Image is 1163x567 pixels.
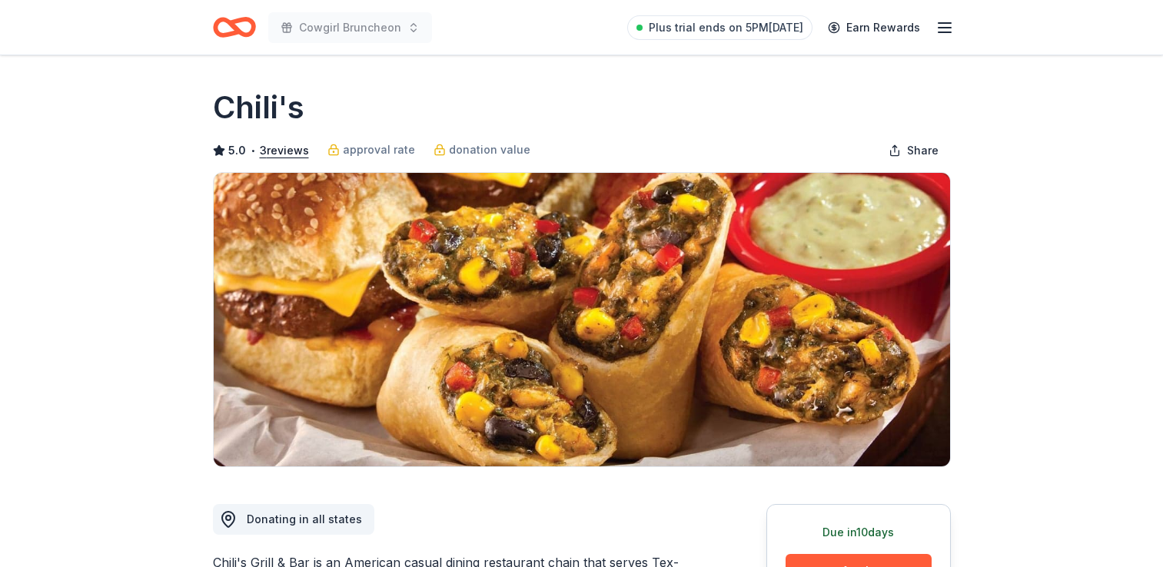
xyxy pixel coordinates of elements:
a: donation value [434,141,530,159]
a: Plus trial ends on 5PM[DATE] [627,15,812,40]
span: • [250,144,255,157]
span: approval rate [343,141,415,159]
button: Cowgirl Bruncheon [268,12,432,43]
button: 3reviews [260,141,309,160]
h1: Chili's [213,86,304,129]
a: Earn Rewards [819,14,929,41]
span: 5.0 [228,141,246,160]
a: Home [213,9,256,45]
div: Due in 10 days [786,523,932,542]
span: donation value [449,141,530,159]
button: Share [876,135,951,166]
span: Plus trial ends on 5PM[DATE] [649,18,803,37]
span: Share [907,141,939,160]
span: Donating in all states [247,512,362,526]
span: Cowgirl Bruncheon [299,18,401,37]
img: Image for Chili's [214,173,950,466]
a: approval rate [327,141,415,159]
